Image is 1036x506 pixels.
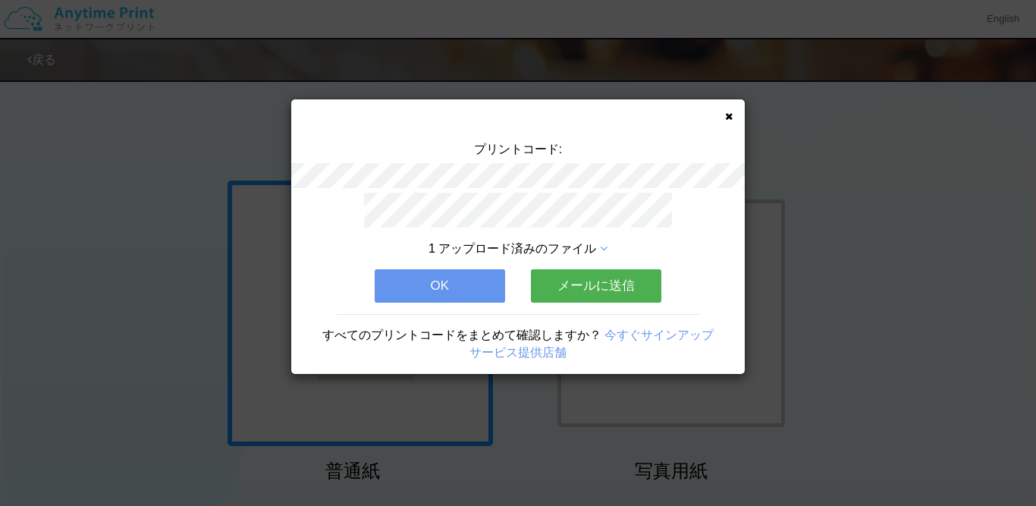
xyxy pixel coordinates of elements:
[604,328,714,341] a: 今すぐサインアップ
[469,346,567,359] a: サービス提供店舗
[322,328,601,341] span: すべてのプリントコードをまとめて確認しますか？
[429,242,596,255] span: 1 アップロード済みのファイル
[375,269,505,303] button: OK
[474,143,562,156] span: プリントコード:
[531,269,661,303] button: メールに送信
